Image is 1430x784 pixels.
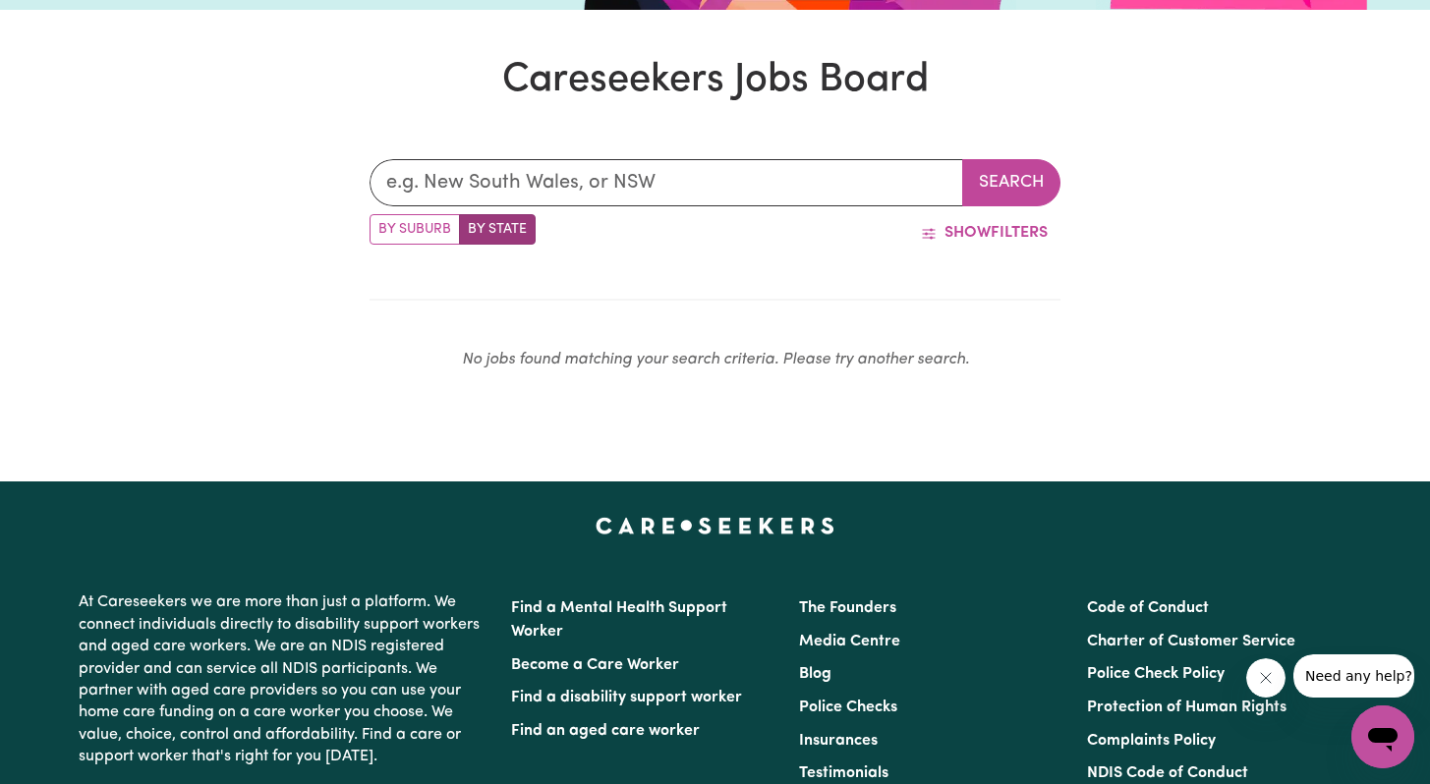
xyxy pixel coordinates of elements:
a: Insurances [799,733,878,749]
input: e.g. New South Wales, or NSW [370,159,964,206]
a: Find a Mental Health Support Worker [511,600,727,640]
a: The Founders [799,600,896,616]
iframe: Close message [1246,658,1286,698]
a: Code of Conduct [1087,600,1209,616]
iframe: Button to launch messaging window [1351,705,1414,768]
a: Careseekers home page [596,517,834,532]
a: Find a disability support worker [511,690,742,705]
em: No jobs found matching your search criteria. Please try another search. [462,352,969,367]
button: Search [962,159,1060,206]
a: Find an aged care worker [511,723,700,739]
a: Media Centre [799,634,900,649]
a: Charter of Customer Service [1087,634,1295,649]
p: At Careseekers we are more than just a platform. We connect individuals directly to disability su... [79,584,487,775]
a: NDIS Code of Conduct [1087,765,1248,781]
a: Become a Care Worker [511,657,679,673]
label: Search by suburb/post code [370,214,460,245]
span: Show [944,225,991,241]
label: Search by state [459,214,536,245]
a: Testimonials [799,765,888,781]
button: ShowFilters [908,214,1060,252]
a: Police Check Policy [1087,666,1225,682]
a: Police Checks [799,700,897,715]
a: Protection of Human Rights [1087,700,1287,715]
a: Complaints Policy [1087,733,1216,749]
a: Blog [799,666,831,682]
iframe: Message from company [1293,654,1414,698]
